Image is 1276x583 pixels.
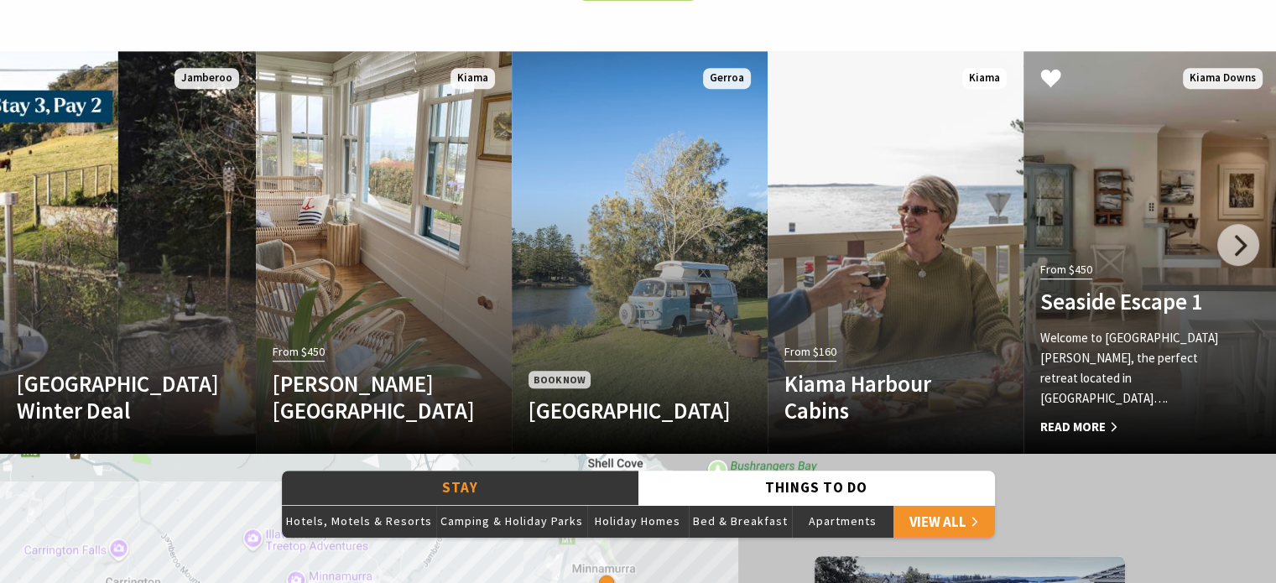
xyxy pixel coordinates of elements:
a: View All [893,504,995,538]
a: Book Now [GEOGRAPHIC_DATA] Gerroa [512,51,768,454]
a: From $450 [PERSON_NAME][GEOGRAPHIC_DATA] Kiama [256,51,512,454]
h4: Seaside Escape 1 [1040,288,1224,315]
button: Apartments [792,504,893,538]
span: Kiama [451,68,495,89]
span: From $160 [784,342,836,362]
button: Holiday Homes [587,504,689,538]
span: Jamberoo [174,68,239,89]
button: Hotels, Motels & Resorts [282,504,436,538]
span: From $450 [273,342,325,362]
h4: [GEOGRAPHIC_DATA] [529,397,712,424]
span: From $450 [1040,260,1092,279]
p: Welcome to [GEOGRAPHIC_DATA][PERSON_NAME], the perfect retreat located in [GEOGRAPHIC_DATA]…. [1040,328,1224,409]
span: Kiama Downs [1183,68,1263,89]
button: Bed & Breakfast [689,504,792,538]
a: From $160 Kiama Harbour Cabins Kiama [768,51,1023,454]
button: Camping & Holiday Parks [436,504,587,538]
span: Gerroa [703,68,751,89]
span: Kiama [962,68,1007,89]
span: Book Now [529,371,591,388]
h4: Kiama Harbour Cabins [784,370,968,424]
button: Stay [282,471,638,505]
button: Things To Do [638,471,995,505]
button: Click to Favourite Seaside Escape 1 [1023,51,1078,108]
h4: [PERSON_NAME][GEOGRAPHIC_DATA] [273,370,456,424]
h4: [GEOGRAPHIC_DATA] Winter Deal [17,370,201,424]
span: Read More [1040,417,1224,437]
